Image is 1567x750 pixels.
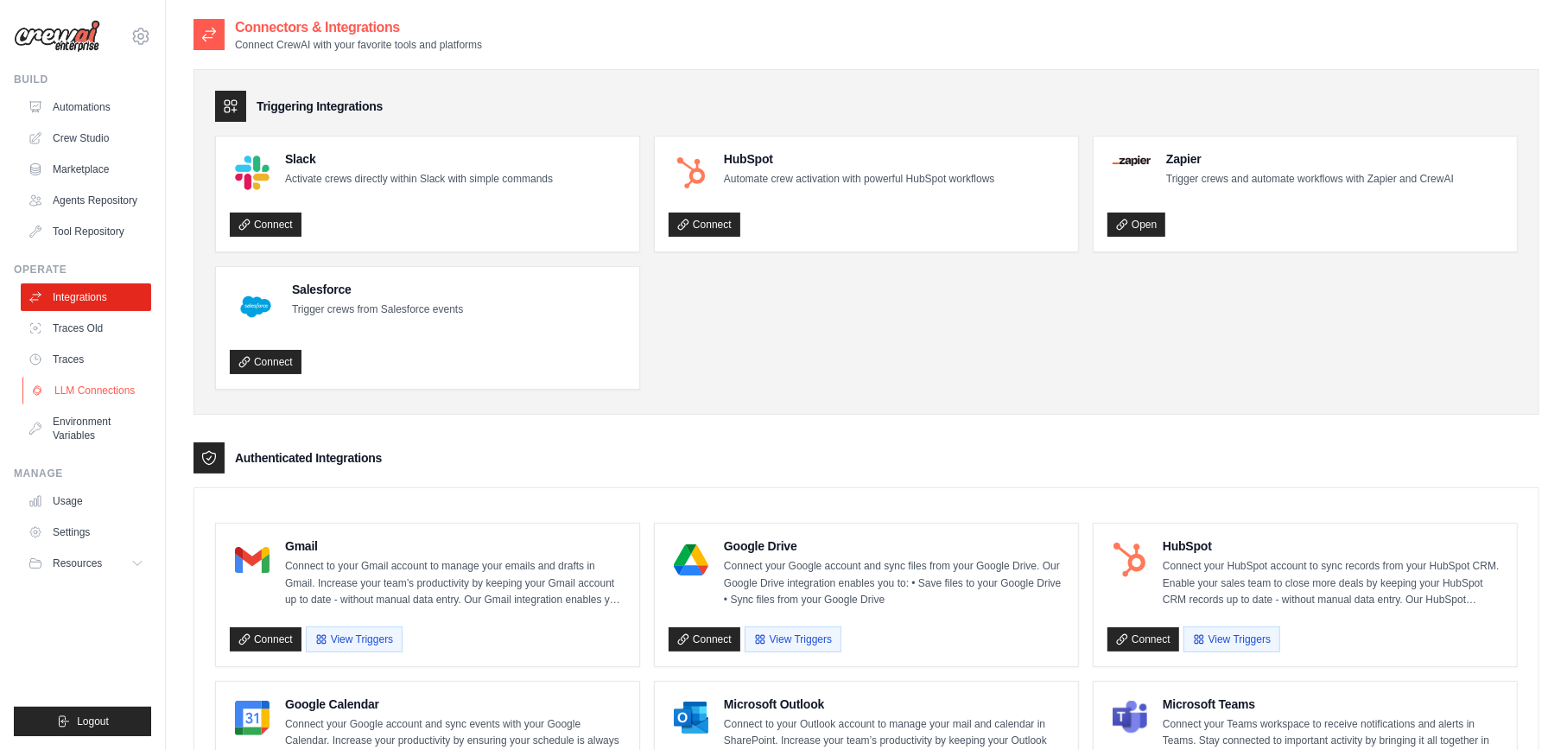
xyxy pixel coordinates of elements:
a: Automations [21,93,151,121]
h4: HubSpot [1163,537,1503,555]
p: Automate crew activation with powerful HubSpot workflows [724,171,994,188]
p: Trigger crews and automate workflows with Zapier and CrewAI [1166,171,1454,188]
a: Connect [230,627,301,651]
a: Connect [669,213,740,237]
img: Microsoft Teams Logo [1113,701,1147,735]
img: Logo [14,20,100,53]
a: LLM Connections [22,377,153,404]
img: HubSpot Logo [674,156,708,190]
img: Gmail Logo [235,543,270,577]
h4: Gmail [285,537,625,555]
p: Connect CrewAI with your favorite tools and platforms [235,38,482,52]
a: Integrations [21,283,151,311]
h2: Connectors & Integrations [235,17,482,38]
img: Google Calendar Logo [235,701,270,735]
a: Traces [21,346,151,373]
a: Environment Variables [21,408,151,449]
a: Usage [21,487,151,515]
img: Salesforce Logo [235,286,276,327]
h3: Authenticated Integrations [235,449,382,467]
p: Activate crews directly within Slack with simple commands [285,171,553,188]
button: View Triggers [1183,626,1280,652]
h4: Google Drive [724,537,1064,555]
span: Logout [77,715,109,728]
a: Traces Old [21,315,151,342]
h4: Microsoft Teams [1163,696,1503,713]
h4: Slack [285,150,553,168]
p: Connect your Google account and sync files from your Google Drive. Our Google Drive integration e... [724,558,1064,609]
a: Settings [21,518,151,546]
img: HubSpot Logo [1113,543,1147,577]
span: Resources [53,556,102,570]
a: Connect [669,627,740,651]
a: Open [1107,213,1165,237]
img: Zapier Logo [1113,156,1151,166]
a: Connect [1107,627,1179,651]
div: Manage [14,467,151,480]
a: Marketplace [21,156,151,183]
a: Connect [230,213,301,237]
h4: Zapier [1166,150,1454,168]
a: Crew Studio [21,124,151,152]
img: Google Drive Logo [674,543,708,577]
p: Connect to your Gmail account to manage your emails and drafts in Gmail. Increase your team’s pro... [285,558,625,609]
button: Logout [14,707,151,736]
h4: HubSpot [724,150,994,168]
div: Build [14,73,151,86]
a: Connect [230,350,301,374]
h3: Triggering Integrations [257,98,383,115]
p: Connect your HubSpot account to sync records from your HubSpot CRM. Enable your sales team to clo... [1163,558,1503,609]
img: Slack Logo [235,156,270,190]
img: Microsoft Outlook Logo [674,701,708,735]
button: View Triggers [745,626,841,652]
button: View Triggers [306,626,403,652]
a: Agents Repository [21,187,151,214]
h4: Google Calendar [285,696,625,713]
button: Resources [21,550,151,577]
h4: Microsoft Outlook [724,696,1064,713]
h4: Salesforce [292,281,463,298]
a: Tool Repository [21,218,151,245]
div: Operate [14,263,151,276]
p: Trigger crews from Salesforce events [292,302,463,319]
